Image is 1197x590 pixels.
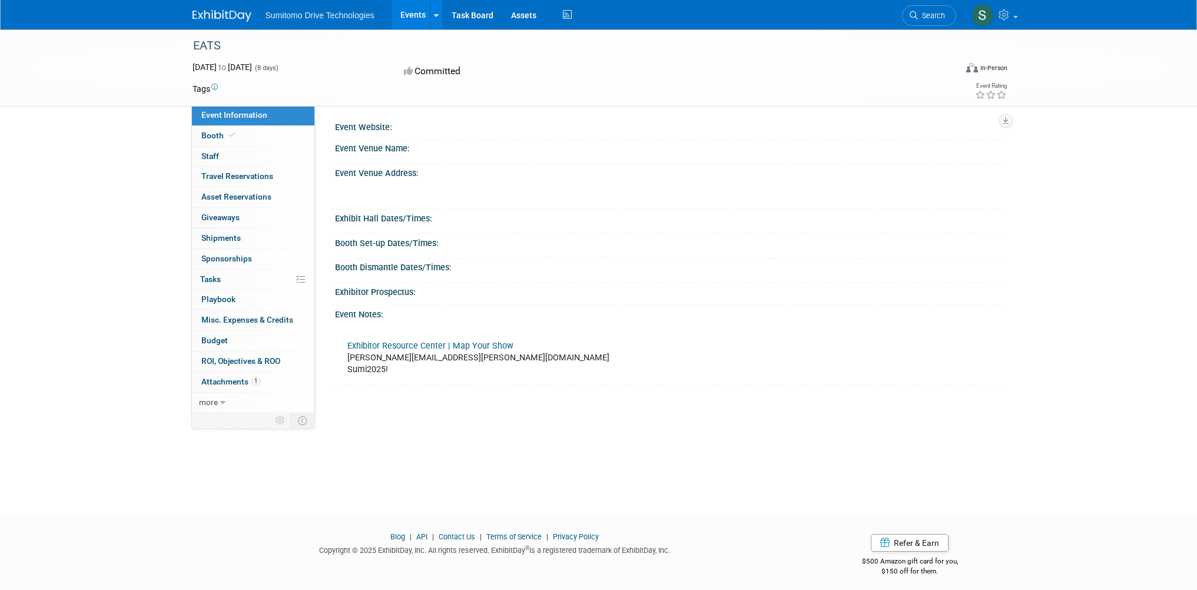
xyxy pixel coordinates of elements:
[254,64,278,72] span: (8 days)
[525,545,529,551] sup: ®
[193,83,218,95] td: Tags
[201,336,228,345] span: Budget
[390,532,405,541] a: Blog
[199,397,218,407] span: more
[192,228,314,248] a: Shipments
[266,11,374,20] span: Sumitomo Drive Technologies
[192,187,314,207] a: Asset Reservations
[192,393,314,413] a: more
[201,213,240,222] span: Giveaways
[192,126,314,146] a: Booth
[477,532,485,541] span: |
[192,167,314,187] a: Travel Reservations
[201,131,237,140] span: Booth
[201,254,252,263] span: Sponsorships
[339,323,874,382] div: [PERSON_NAME][EMAIL_ADDRESS][PERSON_NAME][DOMAIN_NAME] Sumi2025!
[192,372,314,392] a: Attachments1
[971,4,994,26] img: Sharifa Macias
[871,534,949,552] a: Refer & Earn
[200,274,221,284] span: Tasks
[201,315,293,324] span: Misc. Expenses & Credits
[902,5,956,26] a: Search
[201,110,267,120] span: Event Information
[815,566,1005,576] div: $150 off for them.
[251,377,260,386] span: 1
[192,331,314,351] a: Budget
[270,413,291,428] td: Personalize Event Tab Strip
[918,11,945,20] span: Search
[193,62,252,72] span: [DATE] [DATE]
[201,377,260,386] span: Attachments
[400,61,661,82] div: Committed
[543,532,551,541] span: |
[439,532,475,541] a: Contact Us
[335,118,1005,133] div: Event Website:
[486,532,542,541] a: Terms of Service
[193,10,251,22] img: ExhibitDay
[192,147,314,167] a: Staff
[407,532,415,541] span: |
[335,283,1005,298] div: Exhibitor Prospectus:
[201,294,236,304] span: Playbook
[335,258,1005,273] div: Booth Dismantle Dates/Times:
[887,61,1008,79] div: Event Format
[347,341,513,351] a: Exhibitor Resource Center | Map Your Show
[335,210,1005,224] div: Exhibit Hall Dates/Times:
[201,356,280,366] span: ROI, Objectives & ROO
[416,532,427,541] a: API
[189,35,939,57] div: EATS
[192,208,314,228] a: Giveaways
[980,64,1007,72] div: In-Person
[192,352,314,372] a: ROI, Objectives & ROO
[201,151,219,161] span: Staff
[192,270,314,290] a: Tasks
[217,62,228,72] span: to
[335,306,1005,320] div: Event Notes:
[193,542,798,556] div: Copyright © 2025 ExhibitDay, Inc. All rights reserved. ExhibitDay is a registered trademark of Ex...
[192,290,314,310] a: Playbook
[975,83,1007,89] div: Event Rating
[335,234,1005,249] div: Booth Set-up Dates/Times:
[201,171,273,181] span: Travel Reservations
[201,192,271,201] span: Asset Reservations
[192,105,314,125] a: Event Information
[290,413,314,428] td: Toggle Event Tabs
[429,532,437,541] span: |
[966,63,978,72] img: Format-Inperson.png
[192,249,314,269] a: Sponsorships
[192,310,314,330] a: Misc. Expenses & Credits
[815,549,1005,576] div: $500 Amazon gift card for you,
[201,233,241,243] span: Shipments
[229,132,235,138] i: Booth reservation complete
[335,164,1005,179] div: Event Venue Address:
[335,140,1005,154] div: Event Venue Name:
[553,532,599,541] a: Privacy Policy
